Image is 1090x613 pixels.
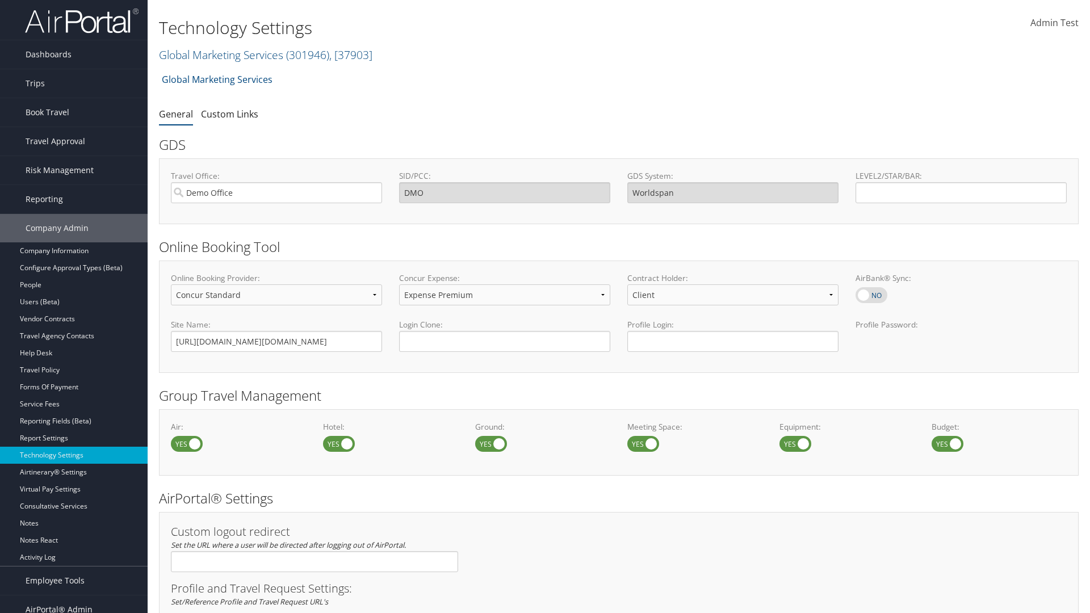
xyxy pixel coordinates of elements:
[171,526,458,538] h3: Custom logout redirect
[159,135,1070,154] h2: GDS
[201,108,258,120] a: Custom Links
[627,170,839,182] label: GDS System:
[399,319,610,330] label: Login Clone:
[856,170,1067,182] label: LEVEL2/STAR/BAR:
[159,386,1079,405] h2: Group Travel Management
[779,421,915,433] label: Equipment:
[26,127,85,156] span: Travel Approval
[856,272,1067,284] label: AirBank® Sync:
[159,16,772,40] h1: Technology Settings
[26,156,94,184] span: Risk Management
[159,108,193,120] a: General
[1030,6,1079,41] a: Admin Test
[171,597,328,607] em: Set/Reference Profile and Travel Request URL's
[26,566,85,595] span: Employee Tools
[171,170,382,182] label: Travel Office:
[475,421,610,433] label: Ground:
[26,214,89,242] span: Company Admin
[932,421,1067,433] label: Budget:
[159,489,1079,508] h2: AirPortal® Settings
[329,47,372,62] span: , [ 37903 ]
[627,331,839,352] input: Profile Login:
[26,185,63,213] span: Reporting
[171,583,1067,594] h3: Profile and Travel Request Settings:
[399,272,610,284] label: Concur Expense:
[286,47,329,62] span: ( 301946 )
[25,7,139,34] img: airportal-logo.png
[171,421,306,433] label: Air:
[1030,16,1079,29] span: Admin Test
[627,319,839,351] label: Profile Login:
[171,540,406,550] em: Set the URL where a user will be directed after logging out of AirPortal.
[26,98,69,127] span: Book Travel
[856,287,887,303] label: AirBank® Sync
[856,319,1067,351] label: Profile Password:
[159,47,372,62] a: Global Marketing Services
[171,319,382,330] label: Site Name:
[171,272,382,284] label: Online Booking Provider:
[159,237,1079,257] h2: Online Booking Tool
[26,40,72,69] span: Dashboards
[26,69,45,98] span: Trips
[399,170,610,182] label: SID/PCC:
[162,68,272,91] a: Global Marketing Services
[627,272,839,284] label: Contract Holder:
[323,421,458,433] label: Hotel:
[627,421,762,433] label: Meeting Space:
